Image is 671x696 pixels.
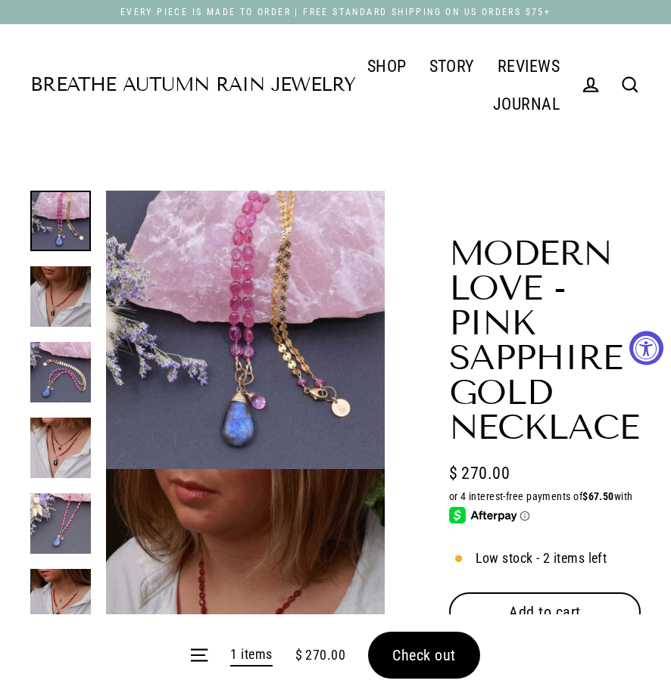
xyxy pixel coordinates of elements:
[486,47,571,85] a: REVIEWS
[30,569,91,629] img: Modern Love - Pink Sapphire Gold Necklace life style layering image | Breathe Autumn Rain Artisan...
[509,603,581,621] span: Add to cart
[356,47,418,85] a: SHOP
[30,418,91,478] img: Modern Love - Pink Sapphire Gold Necklace life style layering image | Breathe Autumn Rain Artisan...
[476,548,607,570] span: Low stock - 2 items left
[629,331,663,365] button: Accessibility Widget, click to open
[30,76,355,95] a: Breathe Autumn Rain Jewelry
[449,460,510,486] span: $ 270.00
[449,592,641,632] button: Add to cart
[30,266,91,327] img: Modern Love - Pink Sapphire Gold Necklace life style image | Breathe Autumn Rain Artisan Jewelry
[295,645,346,666] span: $ 270.00
[230,644,272,667] a: 1 items
[418,47,486,85] a: STORY
[30,342,91,402] img: Modern Love - Pink Sapphire Gold Necklace alt1 image | Breathe Autumn Rain Artisan Jewelry
[355,47,571,123] div: Primary
[482,85,571,123] a: JOURNAL
[449,236,641,445] h1: Modern Love - Pink Sapphire Gold Necklace
[30,493,91,554] img: Modern Love - Pink Sapphire Gold Necklace alt2 image | Breathe Autumn Rain Artisan Jewelry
